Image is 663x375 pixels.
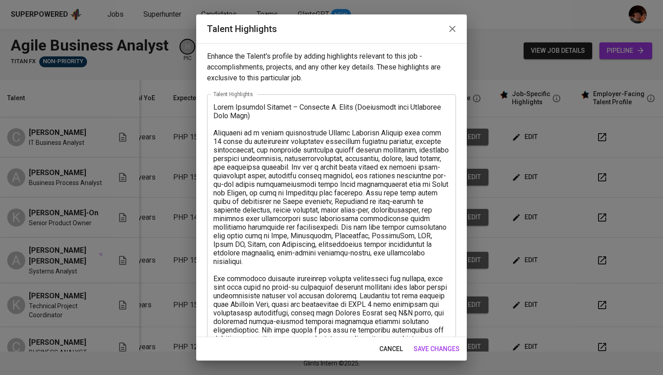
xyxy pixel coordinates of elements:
[207,51,456,83] p: Enhance the Talent's profile by adding highlights relevant to this job - accomplishments, project...
[410,341,463,357] button: save changes
[207,22,456,36] h2: Talent Highlights
[376,341,406,357] button: cancel
[379,343,403,355] span: cancel
[414,343,460,355] span: save changes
